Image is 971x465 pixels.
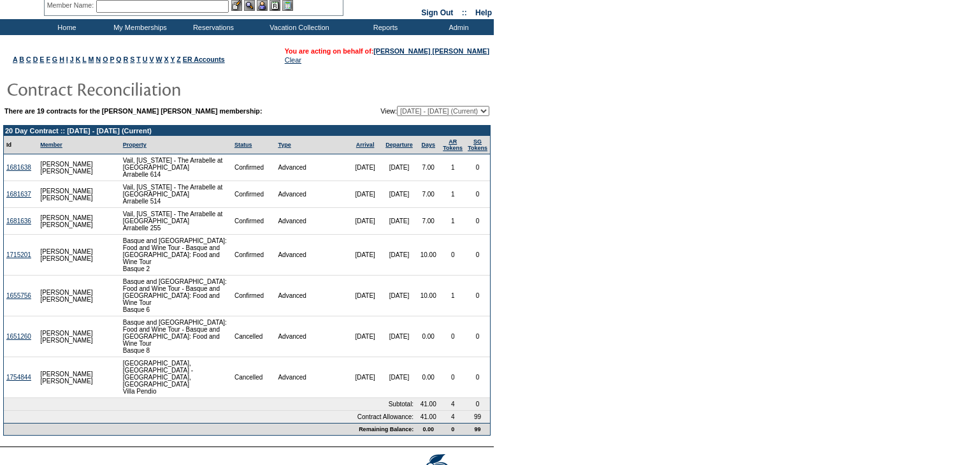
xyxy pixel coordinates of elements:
[440,398,465,411] td: 4
[124,55,129,63] a: R
[103,55,108,63] a: O
[136,55,141,63] a: T
[232,235,276,276] td: Confirmed
[275,276,348,316] td: Advanced
[6,333,31,340] a: 1651260
[120,276,232,316] td: Basque and [GEOGRAPHIC_DATA]: Food and Wine Tour - Basque and [GEOGRAPHIC_DATA]: Food and Wine To...
[38,357,96,398] td: [PERSON_NAME] [PERSON_NAME]
[232,154,276,181] td: Confirmed
[347,19,421,35] td: Reports
[275,208,348,235] td: Advanced
[116,55,121,63] a: Q
[275,181,348,208] td: Advanced
[13,55,17,63] a: A
[110,55,114,63] a: P
[38,276,96,316] td: [PERSON_NAME] [PERSON_NAME]
[348,235,382,276] td: [DATE]
[19,55,24,63] a: B
[416,208,440,235] td: 7.00
[4,136,38,154] td: Id
[385,142,413,148] a: Departure
[38,316,96,357] td: [PERSON_NAME] [PERSON_NAME]
[6,164,31,171] a: 1681638
[373,47,489,55] a: [PERSON_NAME] [PERSON_NAME]
[38,208,96,235] td: [PERSON_NAME] [PERSON_NAME]
[175,19,248,35] td: Reservations
[26,55,31,63] a: C
[440,316,465,357] td: 0
[6,191,31,198] a: 1681637
[6,76,261,101] img: pgTtlContractReconciliation.gif
[416,357,440,398] td: 0.00
[382,154,416,181] td: [DATE]
[275,235,348,276] td: Advanced
[38,154,96,181] td: [PERSON_NAME] [PERSON_NAME]
[120,208,232,235] td: Vail, [US_STATE] - The Arrabelle at [GEOGRAPHIC_DATA] Arrabelle 255
[356,142,375,148] a: Arrival
[232,357,276,398] td: Cancelled
[149,55,154,63] a: V
[275,357,348,398] td: Advanced
[82,55,86,63] a: L
[4,126,490,136] td: 20 Day Contract :: [DATE] - [DATE] (Current)
[465,181,490,208] td: 0
[348,181,382,208] td: [DATE]
[4,423,416,435] td: Remaining Balance:
[440,235,465,276] td: 0
[416,154,440,181] td: 7.00
[440,357,465,398] td: 0
[382,235,416,276] td: [DATE]
[348,208,382,235] td: [DATE]
[38,181,96,208] td: [PERSON_NAME] [PERSON_NAME]
[416,276,440,316] td: 10.00
[440,208,465,235] td: 1
[248,19,347,35] td: Vacation Collection
[443,138,463,151] a: ARTokens
[465,411,490,423] td: 99
[416,411,440,423] td: 41.00
[440,423,465,435] td: 0
[4,398,416,411] td: Subtotal:
[120,316,232,357] td: Basque and [GEOGRAPHIC_DATA]: Food and Wine Tour - Basque and [GEOGRAPHIC_DATA]: Food and Wine To...
[382,208,416,235] td: [DATE]
[278,142,291,148] a: Type
[176,55,181,63] a: Z
[440,154,465,181] td: 1
[232,316,276,357] td: Cancelled
[183,55,225,63] a: ER Accounts
[6,251,31,258] a: 1715201
[46,55,50,63] a: F
[416,316,440,357] td: 0.00
[70,55,74,63] a: J
[416,398,440,411] td: 41.00
[285,56,301,64] a: Clear
[164,55,169,63] a: X
[440,276,465,316] td: 1
[465,357,490,398] td: 0
[348,276,382,316] td: [DATE]
[348,357,382,398] td: [DATE]
[4,107,262,115] b: There are 19 contracts for the [PERSON_NAME] [PERSON_NAME] membership:
[123,142,147,148] a: Property
[232,181,276,208] td: Confirmed
[143,55,148,63] a: U
[285,47,489,55] span: You are acting on behalf of:
[465,423,490,435] td: 99
[6,218,31,225] a: 1681636
[468,138,487,151] a: SGTokens
[66,55,68,63] a: I
[421,8,453,17] a: Sign Out
[156,55,162,63] a: W
[465,398,490,411] td: 0
[130,55,134,63] a: S
[120,181,232,208] td: Vail, [US_STATE] - The Arrabelle at [GEOGRAPHIC_DATA] Arrabelle 514
[234,142,252,148] a: Status
[102,19,175,35] td: My Memberships
[52,55,57,63] a: G
[382,357,416,398] td: [DATE]
[59,55,64,63] a: H
[89,55,94,63] a: M
[29,19,102,35] td: Home
[465,154,490,181] td: 0
[275,154,348,181] td: Advanced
